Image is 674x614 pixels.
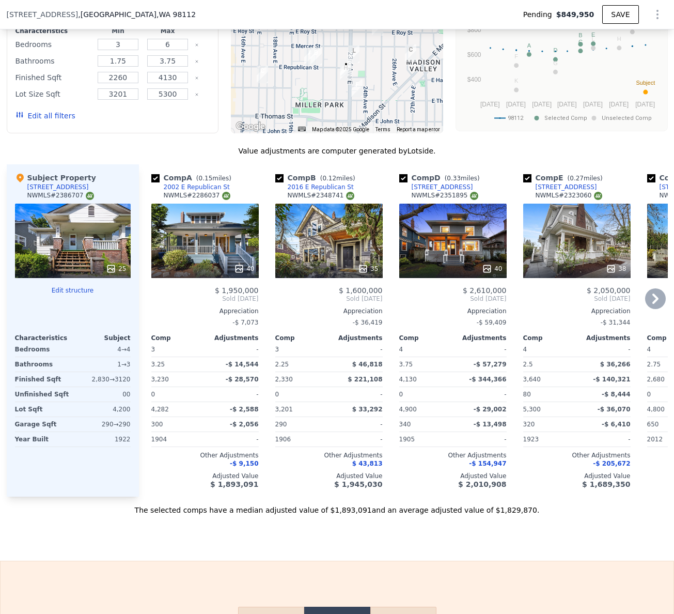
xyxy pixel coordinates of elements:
a: [STREET_ADDRESS] [399,183,473,191]
span: -$ 2,056 [230,421,258,428]
span: 300 [151,421,163,428]
div: 38 [606,264,626,274]
div: Other Adjustments [151,451,259,459]
button: Clear [195,43,199,47]
span: 4 [647,346,651,353]
img: NWMLS Logo [346,192,354,200]
div: 2002 E Republican St [164,183,230,191]
span: ( miles) [563,175,607,182]
text: [DATE] [506,101,526,108]
div: Appreciation [523,307,631,315]
div: Appreciation [399,307,507,315]
span: Map data ©2025 Google [312,127,369,132]
span: 0 [399,391,403,398]
div: Other Adjustments [399,451,507,459]
div: [STREET_ADDRESS] [536,183,597,191]
span: [STREET_ADDRESS] [7,9,79,20]
div: - [331,387,383,402]
div: 0 0 [75,387,131,402]
div: 508 23rd Ave E [348,45,359,63]
span: $ 2,010,908 [458,480,506,488]
span: 0 [275,391,279,398]
div: Adjusted Value [399,472,507,480]
a: Terms (opens in new tab) [375,127,390,132]
div: 4 → 4 [75,342,131,357]
img: NWMLS Logo [222,192,230,200]
div: Bedrooms [15,342,71,357]
a: [STREET_ADDRESS] [523,183,597,191]
div: Adjusted Value [151,472,259,480]
text: F [514,53,518,59]
text: H [617,36,621,42]
span: -$ 57,279 [474,361,507,368]
span: 2,680 [647,376,665,383]
div: - [579,342,631,357]
span: -$ 7,073 [232,319,258,326]
div: Bathrooms [15,54,91,68]
span: -$ 29,002 [474,406,507,413]
button: Clear [195,93,199,97]
span: -$ 36,070 [598,406,631,413]
div: Comp A [151,173,236,183]
text: B [578,32,582,38]
span: 0 [151,391,155,398]
span: $ 2,610,000 [463,286,507,295]
span: $ 1,945,030 [334,480,382,488]
div: 3.25 [151,357,203,372]
span: 0.27 [570,175,584,182]
text: Selected Comp [544,115,587,121]
text: $600 [467,51,481,58]
div: Characteristics [15,27,91,35]
span: -$ 140,321 [593,376,630,383]
img: Google [233,120,268,133]
a: Open this area in Google Maps (opens a new window) [233,120,268,133]
div: Other Adjustments [523,451,631,459]
img: NWMLS Logo [86,192,94,200]
a: Report a map error [397,127,440,132]
text: $800 [467,26,481,34]
div: - [207,387,259,402]
span: Sold [DATE] [399,295,507,303]
div: NWMLS # 2386707 [27,191,94,200]
div: 1923 [523,432,575,447]
div: Comp [151,334,205,342]
text: 98112 [508,115,524,121]
a: 2002 E Republican St [151,183,230,191]
button: Edit structure [15,286,131,295]
div: The selected comps have a median adjusted value of $1,893,091 and an average adjusted value of $1... [7,497,668,515]
text: [DATE] [480,101,499,108]
span: 4 [523,346,527,353]
span: -$ 36,419 [353,319,383,326]
div: Adjustments [205,334,259,342]
span: 80 [523,391,531,398]
div: Comp B [275,173,359,183]
span: Sold [DATE] [275,295,383,303]
div: 2016 E Republican St [310,48,322,65]
button: Clear [195,76,199,80]
div: - [455,432,507,447]
span: 320 [523,421,535,428]
span: 3,201 [275,406,293,413]
div: Appreciation [151,307,259,315]
div: Lot Size Sqft [15,87,91,101]
span: 2,330 [275,376,293,383]
div: - [455,342,507,357]
span: $ 36,266 [600,361,631,368]
div: 1904 [151,432,203,447]
text: G [553,60,558,66]
text: Unselected Comp [602,115,652,121]
div: Garage Sqft [15,417,71,432]
button: SAVE [602,5,638,24]
div: Value adjustments are computer generated by Lotside . [7,146,668,156]
span: 4,800 [647,406,665,413]
text: [DATE] [583,101,603,108]
span: ( miles) [192,175,236,182]
span: $ 1,950,000 [215,286,259,295]
span: , WA 98112 [156,10,196,19]
span: Pending [523,9,556,20]
div: Adjustments [329,334,383,342]
span: 650 [647,421,659,428]
div: 408 17th Ave E [257,66,268,83]
div: 1922 [75,432,131,447]
span: 290 [275,421,287,428]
